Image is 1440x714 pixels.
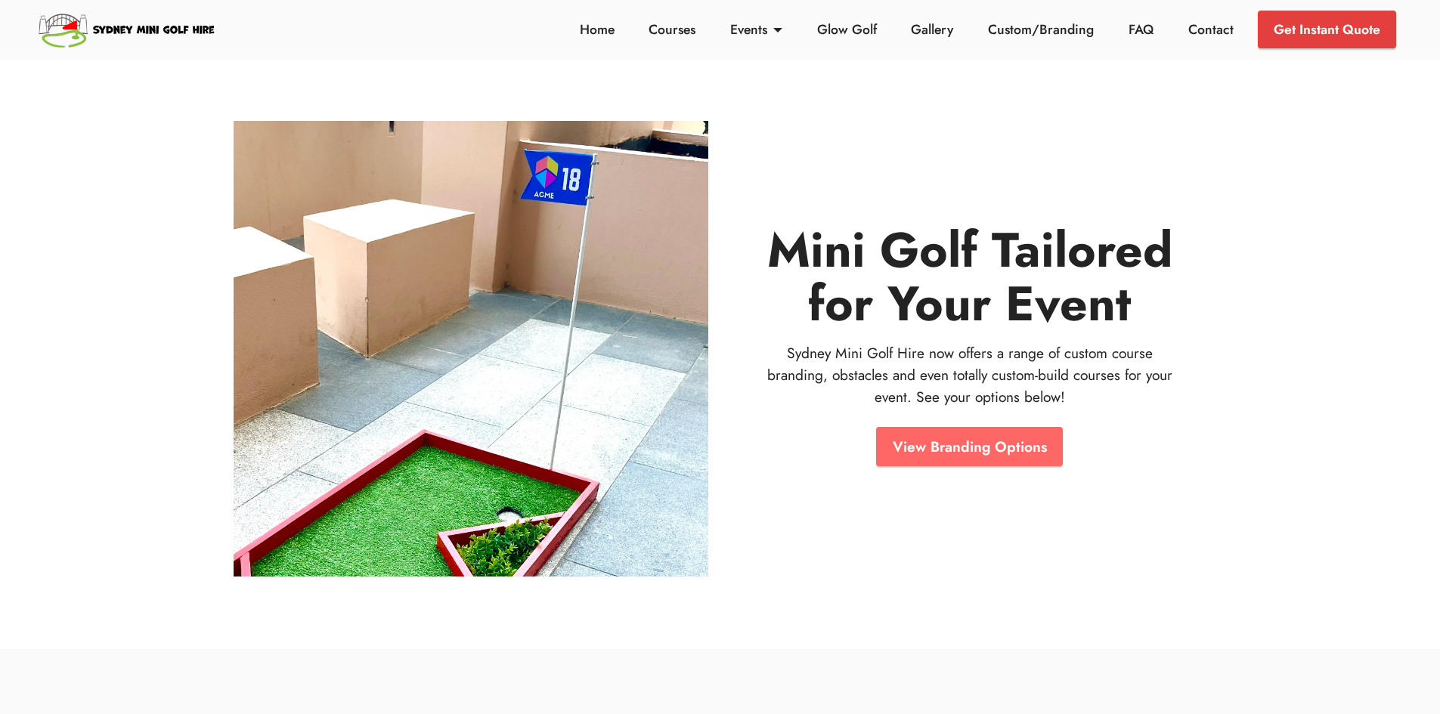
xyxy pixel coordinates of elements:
[813,20,881,39] a: Glow Golf
[767,215,1172,338] strong: Mini Golf Tailored for Your Event
[234,121,708,576] img: Custom Branding Mini Golf
[36,8,218,51] img: Sydney Mini Golf Hire
[1258,11,1396,48] a: Get Instant Quote
[907,20,958,39] a: Gallery
[757,342,1183,407] p: Sydney Mini Golf Hire now offers a range of custom course branding, obstacles and even totally cu...
[1125,20,1158,39] a: FAQ
[876,427,1062,466] a: View Branding Options
[726,20,787,39] a: Events
[1184,20,1237,39] a: Contact
[984,20,1098,39] a: Custom/Branding
[645,20,700,39] a: Courses
[575,20,618,39] a: Home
